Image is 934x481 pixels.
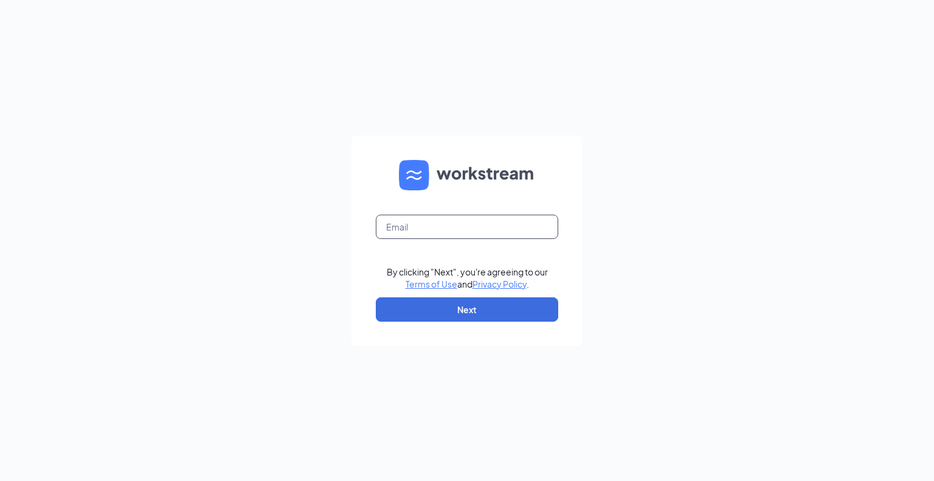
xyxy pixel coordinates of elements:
div: By clicking "Next", you're agreeing to our and . [387,266,548,290]
img: WS logo and Workstream text [399,160,535,190]
a: Terms of Use [406,279,457,289]
a: Privacy Policy [472,279,527,289]
button: Next [376,297,558,322]
input: Email [376,215,558,239]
